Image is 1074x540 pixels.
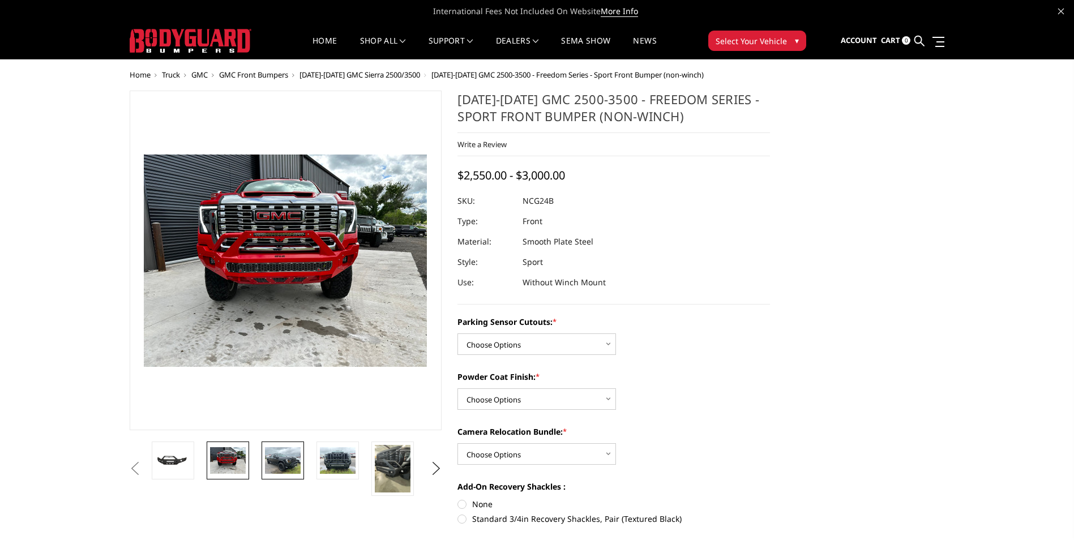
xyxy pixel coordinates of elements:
a: [DATE]-[DATE] GMC Sierra 2500/3500 [299,70,420,80]
img: 2024-2025 GMC 2500-3500 - Freedom Series - Sport Front Bumper (non-winch) [155,452,191,469]
a: Home [313,37,337,59]
span: ▾ [795,35,799,46]
dd: Without Winch Mount [523,272,606,293]
img: 2024-2025 GMC 2500-3500 - Freedom Series - Sport Front Bumper (non-winch) [210,447,246,474]
span: Cart [881,35,900,45]
a: More Info [601,6,638,17]
label: None [457,498,770,510]
button: Previous [127,460,144,477]
img: 2024-2025 GMC 2500-3500 - Freedom Series - Sport Front Bumper (non-winch) [265,447,301,474]
dd: Front [523,211,542,232]
a: 2024-2025 GMC 2500-3500 - Freedom Series - Sport Front Bumper (non-winch) [130,91,442,430]
dd: NCG24B [523,191,554,211]
a: GMC [191,70,208,80]
label: Parking Sensor Cutouts: [457,316,770,328]
img: 2024-2025 GMC 2500-3500 - Freedom Series - Sport Front Bumper (non-winch) [320,447,356,474]
a: Dealers [496,37,539,59]
a: Account [841,25,877,56]
span: $2,550.00 - $3,000.00 [457,168,565,183]
span: Account [841,35,877,45]
dt: Type: [457,211,514,232]
dd: Smooth Plate Steel [523,232,593,252]
label: Standard 3/4in Recovery Shackles, Pair (Textured Black) [457,513,770,525]
dt: Style: [457,252,514,272]
a: Write a Review [457,139,507,149]
label: Camera Relocation Bundle: [457,426,770,438]
button: Next [427,460,444,477]
dt: Use: [457,272,514,293]
dt: Material: [457,232,514,252]
a: shop all [360,37,406,59]
span: [DATE]-[DATE] GMC 2500-3500 - Freedom Series - Sport Front Bumper (non-winch) [431,70,704,80]
img: 2024-2025 GMC 2500-3500 - Freedom Series - Sport Front Bumper (non-winch) [375,445,410,492]
a: Truck [162,70,180,80]
a: Home [130,70,151,80]
img: BODYGUARD BUMPERS [130,29,251,53]
iframe: Chat Widget [1017,486,1074,540]
h1: [DATE]-[DATE] GMC 2500-3500 - Freedom Series - Sport Front Bumper (non-winch) [457,91,770,133]
dt: SKU: [457,191,514,211]
label: Powder Coat Finish: [457,371,770,383]
dd: Sport [523,252,543,272]
a: GMC Front Bumpers [219,70,288,80]
span: 0 [902,36,910,45]
a: Support [429,37,473,59]
a: SEMA Show [561,37,610,59]
a: Cart 0 [881,25,910,56]
span: Select Your Vehicle [716,35,787,47]
label: Add-On Recovery Shackles : [457,481,770,492]
button: Select Your Vehicle [708,31,806,51]
a: News [633,37,656,59]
